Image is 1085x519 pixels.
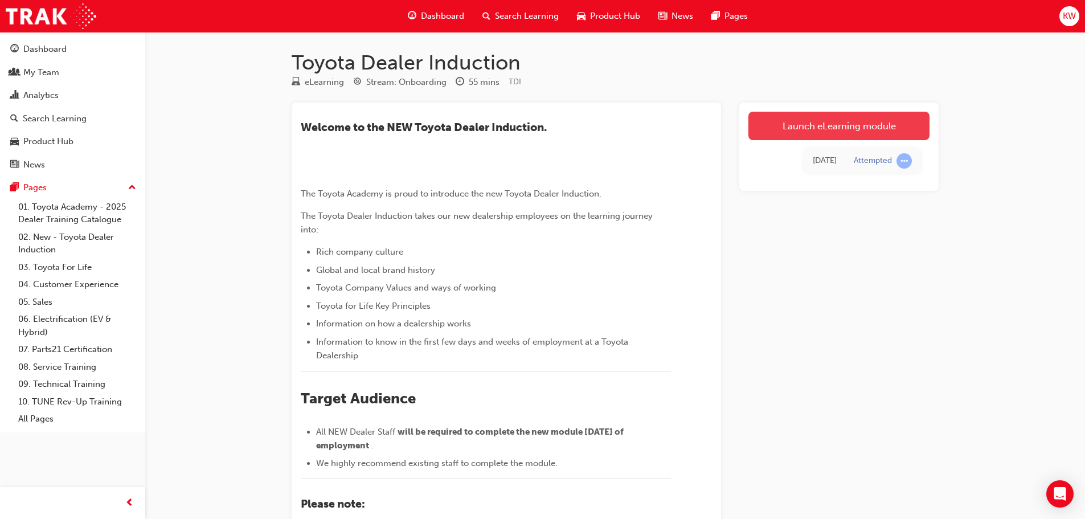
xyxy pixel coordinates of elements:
div: Stream [353,75,447,89]
a: 01. Toyota Academy - 2025 Dealer Training Catalogue [14,198,141,228]
button: KW [1059,6,1079,26]
span: pages-icon [10,183,19,193]
div: Search Learning [23,112,87,125]
a: News [5,154,141,175]
span: Information on how a dealership works [316,318,471,329]
span: All NEW Dealer Staff [316,427,395,437]
span: Rich company culture [316,247,403,257]
span: Please note: [301,497,365,510]
span: The Toyota Dealer Induction takes our new dealership employees on the learning journey into: [301,211,655,235]
span: ​Welcome to the NEW Toyota Dealer Induction. [301,121,547,134]
div: News [23,158,45,171]
span: guage-icon [10,44,19,55]
span: Global and local brand history [316,265,435,275]
button: Pages [5,177,141,198]
span: learningResourceType_ELEARNING-icon [292,77,300,88]
span: chart-icon [10,91,19,101]
div: 55 mins [469,76,499,89]
div: Mon Aug 25 2025 09:14:57 GMT+0930 (Australian Central Standard Time) [813,154,837,167]
span: Dashboard [421,10,464,23]
img: Trak [6,3,96,29]
span: people-icon [10,68,19,78]
span: search-icon [10,114,18,124]
a: pages-iconPages [702,5,757,28]
a: Search Learning [5,108,141,129]
h1: Toyota Dealer Induction [292,50,939,75]
div: Stream: Onboarding [366,76,447,89]
a: 04. Customer Experience [14,276,141,293]
a: Launch eLearning module [748,112,930,140]
div: Type [292,75,344,89]
span: We highly recommend existing staff to complete the module. [316,458,558,468]
span: clock-icon [456,77,464,88]
a: 02. New - Toyota Dealer Induction [14,228,141,259]
a: car-iconProduct Hub [568,5,649,28]
span: Product Hub [590,10,640,23]
div: eLearning [305,76,344,89]
span: prev-icon [125,496,134,510]
span: . [371,440,374,451]
span: up-icon [128,181,136,195]
span: The Toyota Academy is proud to introduce the new Toyota Dealer Induction. [301,189,601,199]
span: Pages [724,10,748,23]
a: Dashboard [5,39,141,60]
a: news-iconNews [649,5,702,28]
span: search-icon [482,9,490,23]
span: news-icon [10,160,19,170]
span: guage-icon [408,9,416,23]
a: My Team [5,62,141,83]
a: search-iconSearch Learning [473,5,568,28]
a: 05. Sales [14,293,141,311]
span: Search Learning [495,10,559,23]
span: KW [1063,10,1076,23]
span: Toyota for Life Key Principles [316,301,431,311]
a: 08. Service Training [14,358,141,376]
a: 10. TUNE Rev-Up Training [14,393,141,411]
a: 07. Parts21 Certification [14,341,141,358]
span: News [672,10,693,23]
span: will be required to complete the new module [DATE] of employment [316,427,625,451]
span: Toyota Company Values and ways of working [316,283,496,293]
a: guage-iconDashboard [399,5,473,28]
button: DashboardMy TeamAnalyticsSearch LearningProduct HubNews [5,36,141,177]
div: Pages [23,181,47,194]
div: Open Intercom Messenger [1046,480,1074,508]
span: pages-icon [711,9,720,23]
a: Analytics [5,85,141,106]
span: car-icon [10,137,19,147]
a: 03. Toyota For Life [14,259,141,276]
span: Target Audience [301,390,416,407]
span: Information to know in the first few days and weeks of employment at a Toyota Dealership [316,337,630,361]
div: Duration [456,75,499,89]
span: learningRecordVerb_ATTEMPT-icon [896,153,912,169]
a: Product Hub [5,131,141,152]
a: 09. Technical Training [14,375,141,393]
div: Attempted [854,156,892,166]
div: Product Hub [23,135,73,148]
div: Analytics [23,89,59,102]
a: 06. Electrification (EV & Hybrid) [14,310,141,341]
span: target-icon [353,77,362,88]
div: My Team [23,66,59,79]
span: car-icon [577,9,586,23]
div: Dashboard [23,43,67,56]
span: Learning resource code [509,77,521,87]
a: All Pages [14,410,141,428]
span: news-icon [658,9,667,23]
